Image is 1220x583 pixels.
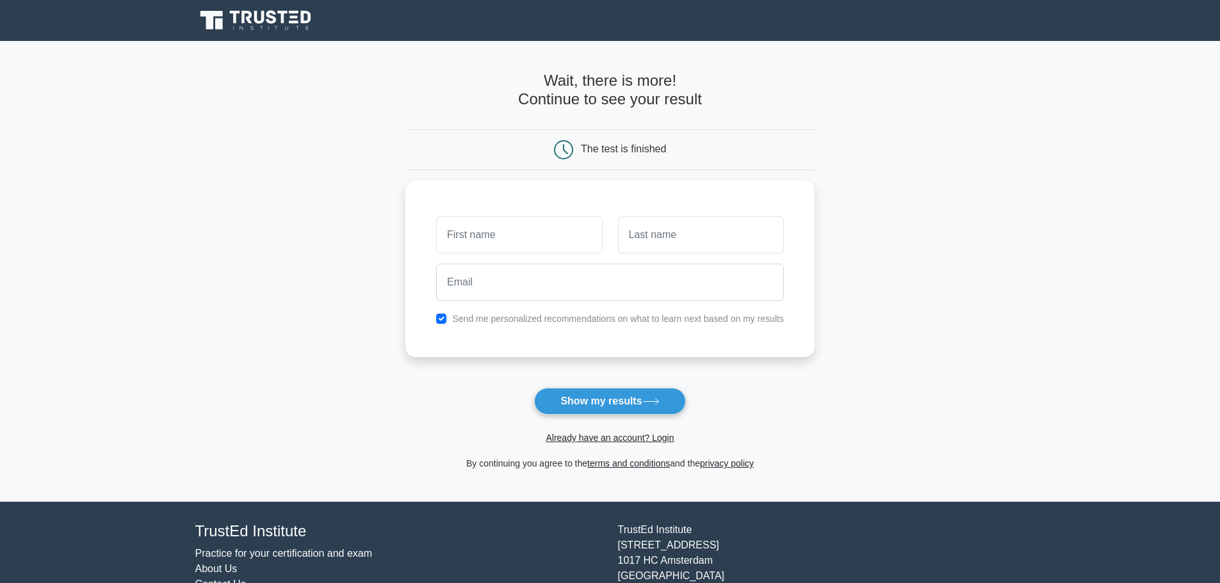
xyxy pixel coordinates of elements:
div: The test is finished [581,143,666,154]
a: privacy policy [700,458,754,468]
a: Practice for your certification and exam [195,548,373,559]
h4: Wait, there is more! Continue to see your result [405,72,815,109]
a: Already have an account? Login [546,433,674,443]
a: terms and conditions [587,458,670,468]
div: By continuing you agree to the and the [398,456,822,471]
input: Last name [618,216,784,253]
input: First name [436,216,602,253]
button: Show my results [534,388,685,415]
input: Email [436,264,784,301]
label: Send me personalized recommendations on what to learn next based on my results [452,314,784,324]
a: About Us [195,563,238,574]
h4: TrustEd Institute [195,522,603,541]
